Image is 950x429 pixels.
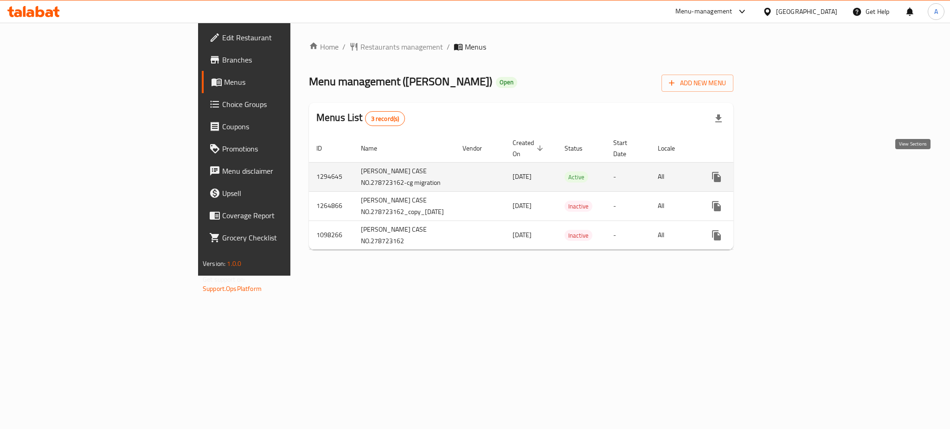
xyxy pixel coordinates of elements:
span: Active [565,172,588,183]
div: [GEOGRAPHIC_DATA] [776,6,837,17]
span: Upsell [222,188,349,199]
button: Change Status [728,195,750,217]
span: Edit Restaurant [222,32,349,43]
span: [DATE] [513,200,532,212]
span: Add New Menu [669,77,726,89]
span: Branches [222,54,349,65]
span: Coupons [222,121,349,132]
span: 3 record(s) [366,114,405,123]
span: Status [565,143,595,154]
button: Add New Menu [661,75,733,92]
div: Open [496,77,517,88]
td: - [606,191,650,221]
span: Version: [203,258,225,270]
table: enhanced table [309,134,802,250]
div: Menu-management [675,6,732,17]
span: Inactive [565,201,592,212]
a: Coverage Report [202,204,357,227]
td: All [650,191,698,221]
td: All [650,162,698,191]
a: Restaurants management [349,41,443,52]
a: Edit Restaurant [202,26,357,49]
td: [PERSON_NAME] CASE NO.278723162_copy_[DATE] [353,191,455,221]
td: - [606,221,650,250]
span: Grocery Checklist [222,232,349,243]
span: [DATE] [513,170,532,183]
button: more [706,166,728,188]
span: Name [361,143,389,154]
nav: breadcrumb [309,41,733,52]
div: Export file [707,107,730,130]
li: / [447,41,450,52]
button: Change Status [728,224,750,246]
button: more [706,224,728,246]
th: Actions [698,134,802,163]
span: Vendor [462,143,494,154]
h2: Menus List [316,111,405,126]
span: Open [496,78,517,86]
td: [PERSON_NAME] CASE NO.278723162-cg migration [353,162,455,191]
span: [DATE] [513,229,532,241]
a: Branches [202,49,357,71]
span: Menus [224,76,349,88]
button: more [706,195,728,217]
button: Change Status [728,166,750,188]
span: Locale [658,143,687,154]
td: [PERSON_NAME] CASE NO.278723162 [353,221,455,250]
span: Promotions [222,143,349,154]
a: Upsell [202,182,357,204]
span: Menu disclaimer [222,165,349,177]
span: A [934,6,938,17]
a: Promotions [202,138,357,160]
td: - [606,162,650,191]
span: Start Date [613,137,639,159]
td: All [650,221,698,250]
span: ID [316,143,334,154]
a: Coupons [202,115,357,138]
span: Get support on: [203,273,245,285]
span: 1.0.0 [227,258,241,270]
div: Total records count [365,111,405,126]
a: Grocery Checklist [202,227,357,249]
span: Created On [513,137,546,159]
span: Inactive [565,230,592,241]
span: Menus [465,41,486,52]
span: Restaurants management [360,41,443,52]
a: Menus [202,71,357,93]
a: Support.OpsPlatform [203,283,262,295]
a: Choice Groups [202,93,357,115]
span: Choice Groups [222,99,349,110]
span: Coverage Report [222,210,349,221]
span: Menu management ( [PERSON_NAME] ) [309,71,492,92]
a: Menu disclaimer [202,160,357,182]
